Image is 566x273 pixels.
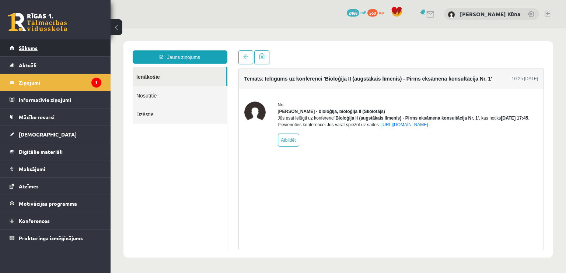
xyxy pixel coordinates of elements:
[10,230,101,247] a: Proktoringa izmēģinājums
[19,91,101,108] legend: Informatīvie ziņojumi
[167,105,189,118] a: Atbildēt
[360,9,366,15] span: mP
[10,178,101,195] a: Atzīmes
[10,109,101,125] a: Mācību resursi
[19,183,39,189] span: Atzīmes
[19,131,77,138] span: [DEMOGRAPHIC_DATA]
[224,87,368,92] b: 'Bioloģija II (augstākais līmenis) - Pirms eksāmena konsultācija Nr. 1'
[22,58,116,77] a: Nosūtītie
[134,73,155,95] img: Elza Saulīte - bioloģija, bioloģija II
[448,11,455,18] img: Anna Konstance Kūna
[390,87,417,92] b: [DATE] 17:45
[10,195,101,212] a: Motivācijas programma
[401,47,427,54] div: 10:25 [DATE]
[167,86,428,100] div: Jūs esat ielūgti uz konferenci , kas notiks . Pievienoties konferencei Jūs varat spiežot uz saites -
[10,160,101,177] a: Maksājumi
[379,9,384,15] span: xp
[10,126,101,143] a: [DEMOGRAPHIC_DATA]
[367,9,378,17] span: 560
[19,114,55,120] span: Mācību resursi
[19,235,83,241] span: Proktoringa izmēģinājums
[19,160,101,177] legend: Maksājumi
[19,200,77,207] span: Motivācijas programma
[271,94,318,99] a: [URL][DOMAIN_NAME]
[22,22,117,35] a: Jauns ziņojums
[134,47,382,53] h4: Temats: Ielūgums uz konferenci 'Bioloģija II (augstākais līmenis) - Pirms eksāmena konsultācija N...
[167,73,428,80] div: No:
[91,78,101,88] i: 1
[19,74,101,91] legend: Ziņojumi
[10,143,101,160] a: Digitālie materiāli
[10,57,101,74] a: Aktuāli
[19,45,38,51] span: Sākums
[10,91,101,108] a: Informatīvie ziņojumi
[10,74,101,91] a: Ziņojumi1
[347,9,366,15] a: 2468 mP
[460,10,520,18] a: [PERSON_NAME] Kūna
[167,81,275,86] strong: [PERSON_NAME] - bioloģija, bioloģija II (Skolotājs)
[19,62,36,68] span: Aktuāli
[367,9,387,15] a: 560 xp
[10,39,101,56] a: Sākums
[8,13,67,31] a: Rīgas 1. Tālmācības vidusskola
[19,148,63,155] span: Digitālie materiāli
[22,39,115,58] a: Ienākošie
[22,77,116,95] a: Dzēstie
[10,212,101,229] a: Konferences
[347,9,359,17] span: 2468
[19,217,50,224] span: Konferences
